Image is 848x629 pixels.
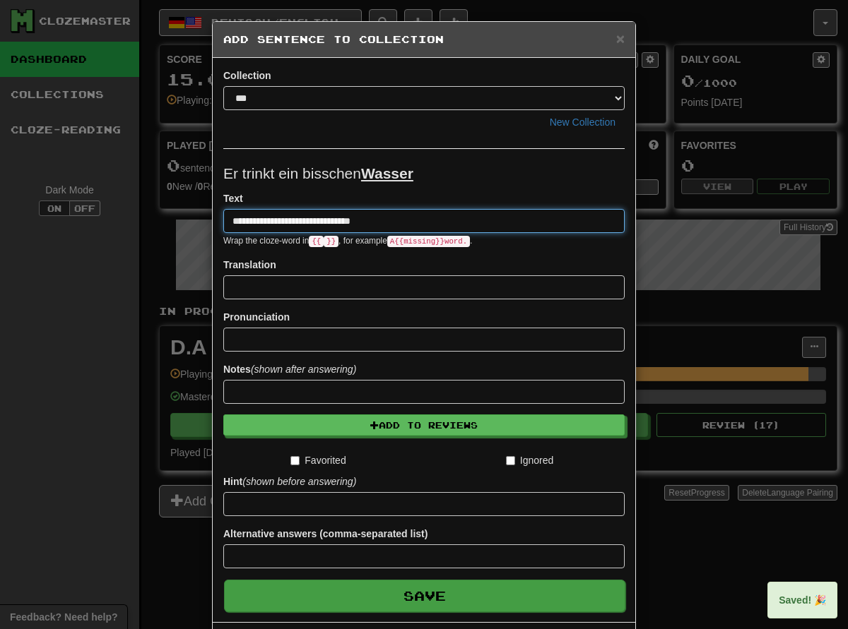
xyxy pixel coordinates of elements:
[361,165,413,181] u: Wasser
[309,236,324,247] code: {{
[223,68,271,83] label: Collection
[387,236,470,247] code: A {{ missing }} word.
[223,191,243,205] label: Text
[616,30,625,47] span: ×
[290,453,346,467] label: Favorited
[223,362,356,376] label: Notes
[223,527,428,541] label: Alternative answers (comma-separated list)
[223,310,290,324] label: Pronunciation
[767,582,837,618] div: Saved! 🎉
[224,580,625,612] button: Save
[251,364,356,375] em: (shown after answering)
[506,456,515,465] input: Ignored
[223,32,625,47] h5: Add Sentence to Collection
[223,258,276,272] label: Translation
[223,163,625,184] p: Er trinkt ein bisschen
[223,474,356,489] label: Hint
[242,476,356,487] em: (shown before answering)
[506,453,553,467] label: Ignored
[290,456,300,465] input: Favorited
[616,31,625,46] button: Close
[324,236,338,247] code: }}
[541,110,625,134] button: New Collection
[223,236,472,246] small: Wrap the cloze-word in , for example .
[223,414,625,436] button: Add to Reviews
